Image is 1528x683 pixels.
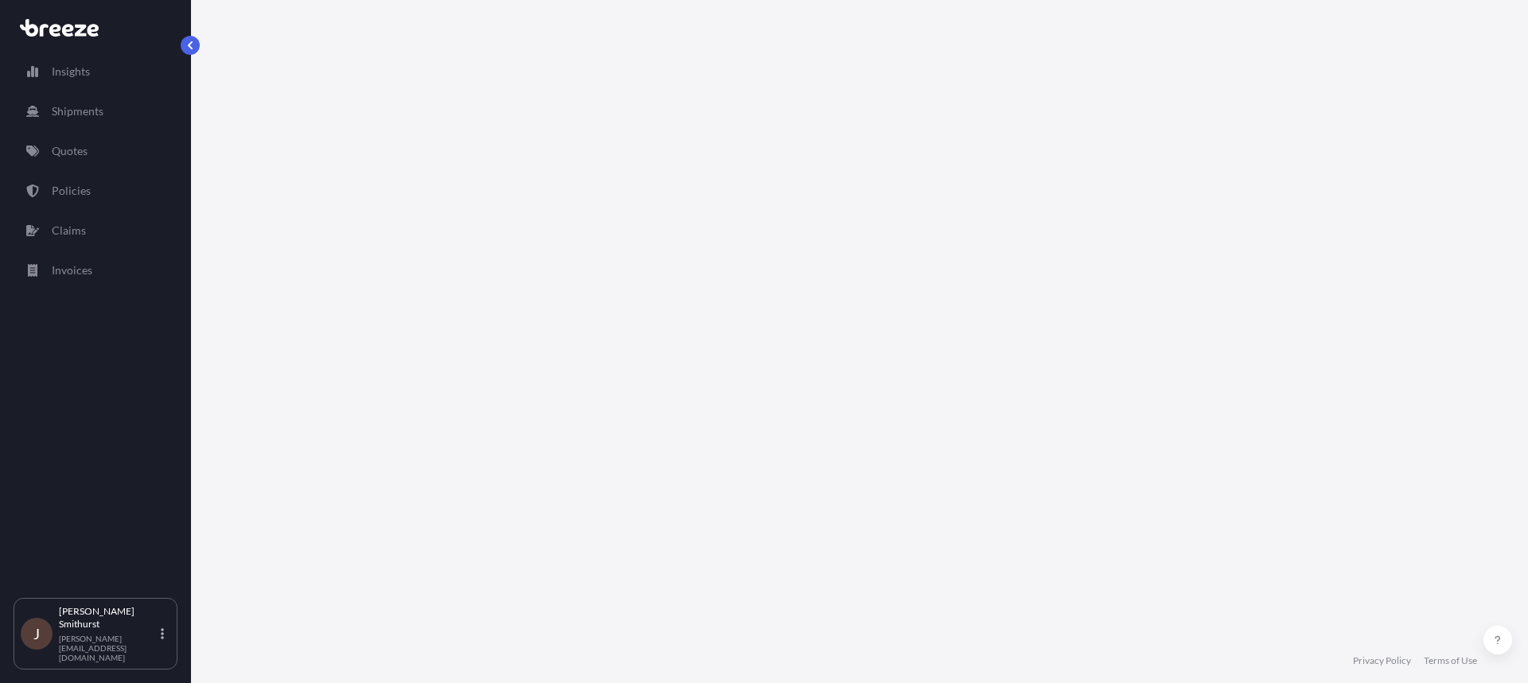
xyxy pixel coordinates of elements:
[59,634,158,662] p: [PERSON_NAME][EMAIL_ADDRESS][DOMAIN_NAME]
[52,103,103,119] p: Shipments
[59,605,158,631] p: [PERSON_NAME] Smithurst
[1353,654,1411,667] a: Privacy Policy
[1424,654,1477,667] a: Terms of Use
[14,215,177,246] a: Claims
[14,175,177,207] a: Policies
[52,64,90,80] p: Insights
[33,626,40,642] span: J
[52,223,86,239] p: Claims
[14,254,177,286] a: Invoices
[52,262,92,278] p: Invoices
[14,95,177,127] a: Shipments
[14,56,177,87] a: Insights
[52,183,91,199] p: Policies
[14,135,177,167] a: Quotes
[52,143,88,159] p: Quotes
